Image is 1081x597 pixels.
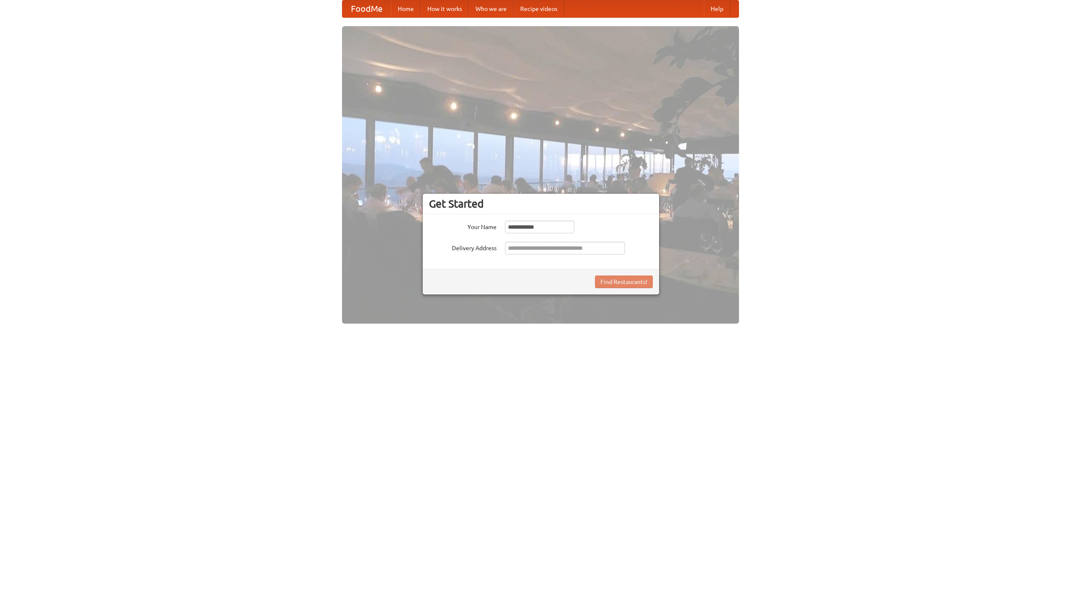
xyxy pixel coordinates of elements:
a: Recipe videos [513,0,564,17]
h3: Get Started [429,197,653,210]
a: Who we are [469,0,513,17]
a: Help [704,0,730,17]
a: How it works [421,0,469,17]
label: Delivery Address [429,242,497,252]
a: FoodMe [342,0,391,17]
a: Home [391,0,421,17]
button: Find Restaurants! [595,276,653,288]
label: Your Name [429,221,497,231]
